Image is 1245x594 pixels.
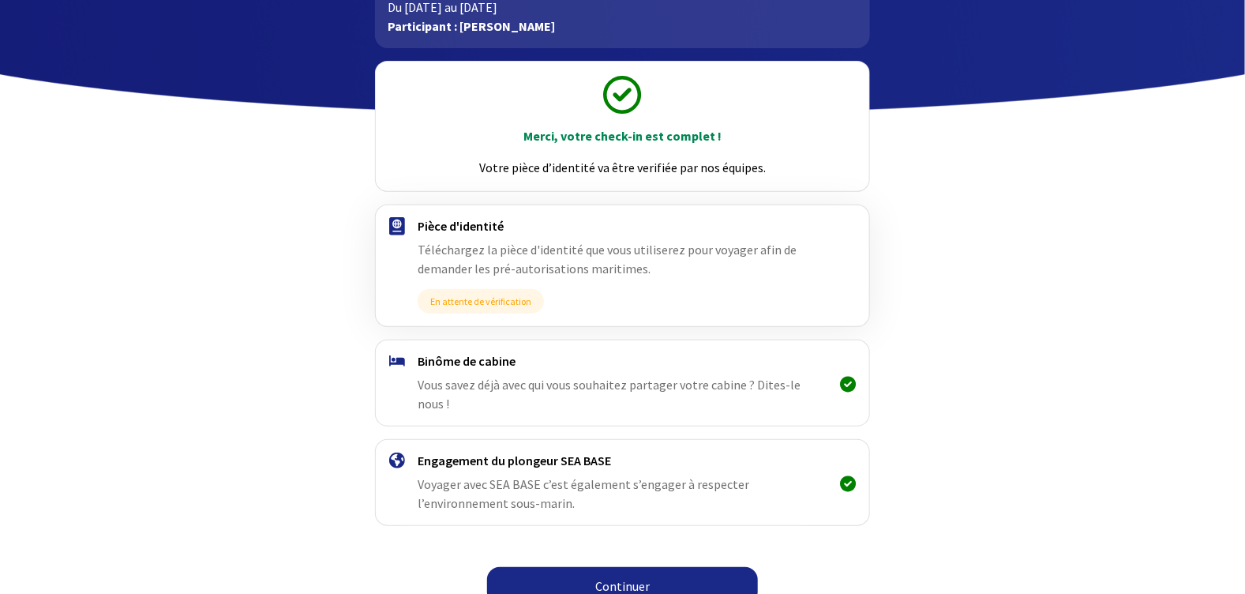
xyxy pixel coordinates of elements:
span: Vous savez déjà avec qui vous souhaitez partager votre cabine ? Dites-le nous ! [418,377,801,412]
span: Téléchargez la pièce d'identité que vous utiliserez pour voyager afin de demander les pré-autoris... [418,242,797,276]
span: Voyager avec SEA BASE c’est également s’engager à respecter l’environnement sous-marin. [418,476,749,511]
h4: Pièce d'identité [418,218,827,234]
p: Votre pièce d’identité va être verifiée par nos équipes. [390,158,855,177]
span: En attente de vérification [418,289,544,314]
img: engagement.svg [389,453,405,468]
h4: Binôme de cabine [418,353,827,369]
p: Merci, votre check-in est complet ! [390,126,855,145]
img: passport.svg [389,217,405,235]
img: binome.svg [389,355,405,367]
p: Participant : [PERSON_NAME] [388,17,857,36]
h4: Engagement du plongeur SEA BASE [418,453,827,468]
